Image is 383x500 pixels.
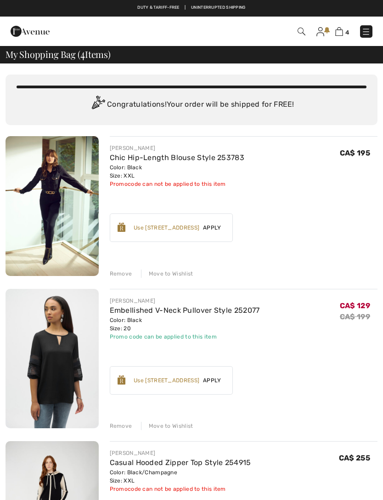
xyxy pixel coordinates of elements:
[11,22,50,40] img: 1ère Avenue
[141,422,193,430] div: Move to Wishlist
[340,149,370,157] span: CA$ 195
[339,454,370,462] span: CA$ 255
[110,306,260,315] a: Embellished V-Neck Pullover Style 252077
[134,376,199,385] div: Use [STREET_ADDRESS]
[340,301,370,310] span: CA$ 129
[11,26,50,35] a: 1ère Avenue
[6,50,111,59] span: My Shopping Bag ( Items)
[199,376,225,385] span: Apply
[118,223,126,232] img: Reward-Logo.svg
[199,224,225,232] span: Apply
[80,47,85,59] span: 4
[110,422,132,430] div: Remove
[110,333,260,341] div: Promo code can be applied to this item
[134,224,199,232] div: Use [STREET_ADDRESS]
[110,180,245,188] div: Promocode can not be applied to this item
[110,316,260,333] div: Color: Black Size: 20
[110,485,251,493] div: Promocode can not be applied to this item
[335,27,343,36] img: Shopping Bag
[141,270,193,278] div: Move to Wishlist
[110,163,245,180] div: Color: Black Size: XXL
[340,312,370,321] s: CA$ 199
[17,96,366,114] div: Congratulations! Your order will be shipped for FREE!
[110,153,245,162] a: Chic Hip-Length Blouse Style 253783
[110,468,251,485] div: Color: Black/Champagne Size: XXL
[345,29,349,36] span: 4
[6,136,99,276] img: Chic Hip-Length Blouse Style 253783
[89,96,107,114] img: Congratulation2.svg
[110,270,132,278] div: Remove
[110,144,245,152] div: [PERSON_NAME]
[335,26,349,37] a: 4
[118,375,126,385] img: Reward-Logo.svg
[110,449,251,457] div: [PERSON_NAME]
[6,289,99,428] img: Embellished V-Neck Pullover Style 252077
[361,27,371,36] img: Menu
[298,28,305,35] img: Search
[316,27,324,36] img: My Info
[110,297,260,305] div: [PERSON_NAME]
[110,458,251,467] a: Casual Hooded Zipper Top Style 254915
